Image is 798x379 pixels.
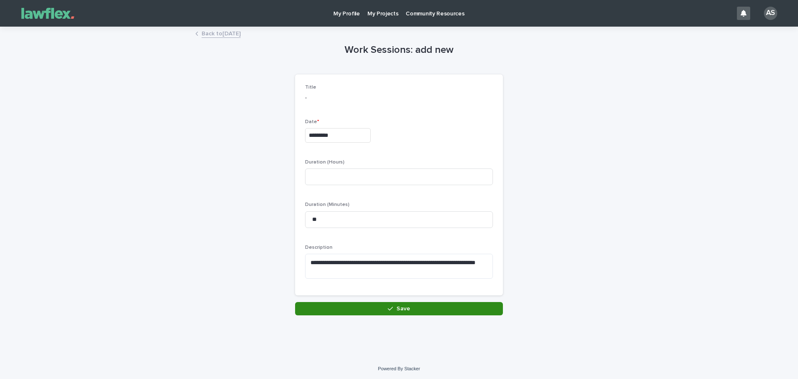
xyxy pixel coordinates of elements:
a: Powered By Stacker [378,366,420,371]
div: AS [764,7,777,20]
a: Back to[DATE] [202,28,241,38]
span: Save [397,306,410,312]
span: Description [305,245,332,250]
img: Gnvw4qrBSHOAfo8VMhG6 [17,5,79,22]
span: Date [305,119,319,124]
button: Save [295,302,503,315]
span: Title [305,85,316,90]
span: Duration (Minutes) [305,202,350,207]
span: Duration (Hours) [305,160,345,165]
h1: Work Sessions: add new [295,44,503,56]
p: - [305,94,493,102]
